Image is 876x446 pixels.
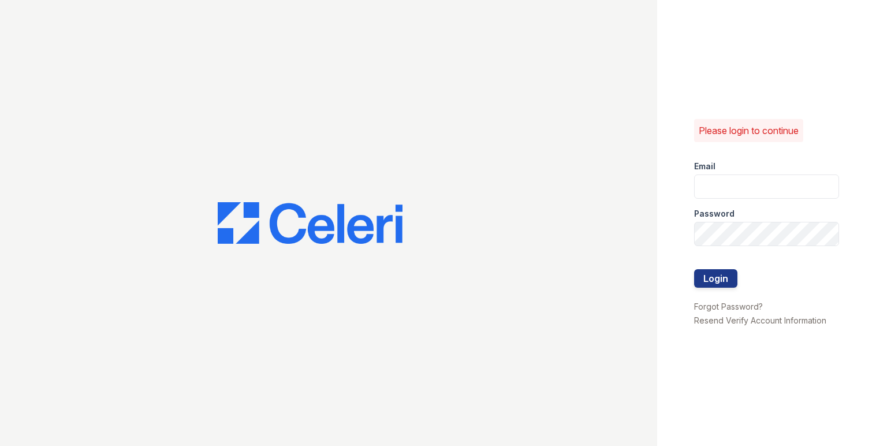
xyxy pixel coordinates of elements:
[694,269,737,288] button: Login
[699,124,799,137] p: Please login to continue
[694,302,763,311] a: Forgot Password?
[694,161,715,172] label: Email
[694,315,826,325] a: Resend Verify Account Information
[694,208,735,220] label: Password
[218,202,402,244] img: CE_Logo_Blue-a8612792a0a2168367f1c8372b55b34899dd931a85d93a1a3d3e32e68fde9ad4.png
